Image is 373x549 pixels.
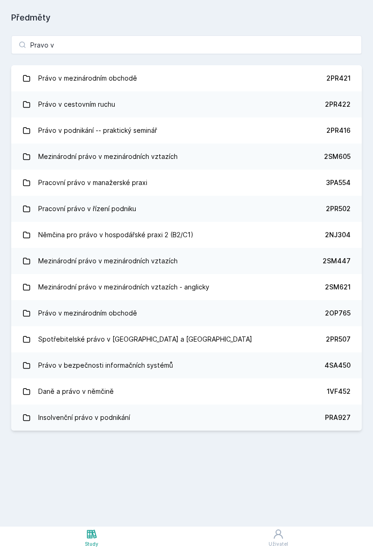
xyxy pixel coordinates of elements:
div: 4SA450 [325,361,351,370]
a: Spotřebitelské právo v [GEOGRAPHIC_DATA] a [GEOGRAPHIC_DATA] 2PR507 [11,326,362,352]
div: Mezinárodní právo v mezinárodních vztazích [38,252,178,270]
div: Pracovní právo v řízení podniku [38,199,136,218]
div: 2OP765 [325,309,351,318]
h1: Předměty [11,11,362,24]
div: 2PR416 [326,126,351,135]
div: Study [85,541,98,548]
div: 2PR507 [326,335,351,344]
a: Právo v cestovním ruchu 2PR422 [11,91,362,117]
div: Právo v cestovním ruchu [38,95,115,114]
div: Uživatel [269,541,288,548]
div: 2NJ304 [325,230,351,240]
a: Právo v mezinárodním obchodě 2OP765 [11,300,362,326]
div: 3PA554 [326,178,351,187]
a: Pracovní právo v manažerské praxi 3PA554 [11,170,362,196]
a: Právo v podnikání -- praktický seminář 2PR416 [11,117,362,144]
div: 2SM605 [324,152,351,161]
a: Daně a právo v němčině 1VF452 [11,378,362,405]
a: Právo v bezpečnosti informačních systémů 4SA450 [11,352,362,378]
div: Daně a právo v němčině [38,382,114,401]
div: 2PR502 [326,204,351,213]
div: 1VF452 [327,387,351,396]
a: Němčina pro právo v hospodářské praxi 2 (B2/C1) 2NJ304 [11,222,362,248]
div: 2PR422 [325,100,351,109]
div: Mezinárodní právo v mezinárodních vztazích - anglicky [38,278,209,296]
div: Němčina pro právo v hospodářské praxi 2 (B2/C1) [38,226,193,244]
div: Spotřebitelské právo v [GEOGRAPHIC_DATA] a [GEOGRAPHIC_DATA] [38,330,252,349]
div: 2SM621 [325,282,351,292]
a: Mezinárodní právo v mezinárodních vztazích 2SM447 [11,248,362,274]
div: PRA927 [325,413,351,422]
a: Právo v mezinárodním obchodě 2PR421 [11,65,362,91]
div: Insolvenční právo v podnikání [38,408,130,427]
a: Pracovní právo v řízení podniku 2PR502 [11,196,362,222]
div: 2PR421 [326,74,351,83]
div: Právo v podnikání -- praktický seminář [38,121,157,140]
div: Právo v bezpečnosti informačních systémů [38,356,173,375]
div: 2SM447 [323,256,351,266]
a: Insolvenční právo v podnikání PRA927 [11,405,362,431]
div: Mezinárodní právo v mezinárodních vztazích [38,147,178,166]
input: Název nebo ident předmětu… [11,35,362,54]
div: Pracovní právo v manažerské praxi [38,173,147,192]
a: Mezinárodní právo v mezinárodních vztazích - anglicky 2SM621 [11,274,362,300]
div: Právo v mezinárodním obchodě [38,304,137,323]
a: Mezinárodní právo v mezinárodních vztazích 2SM605 [11,144,362,170]
div: Právo v mezinárodním obchodě [38,69,137,88]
